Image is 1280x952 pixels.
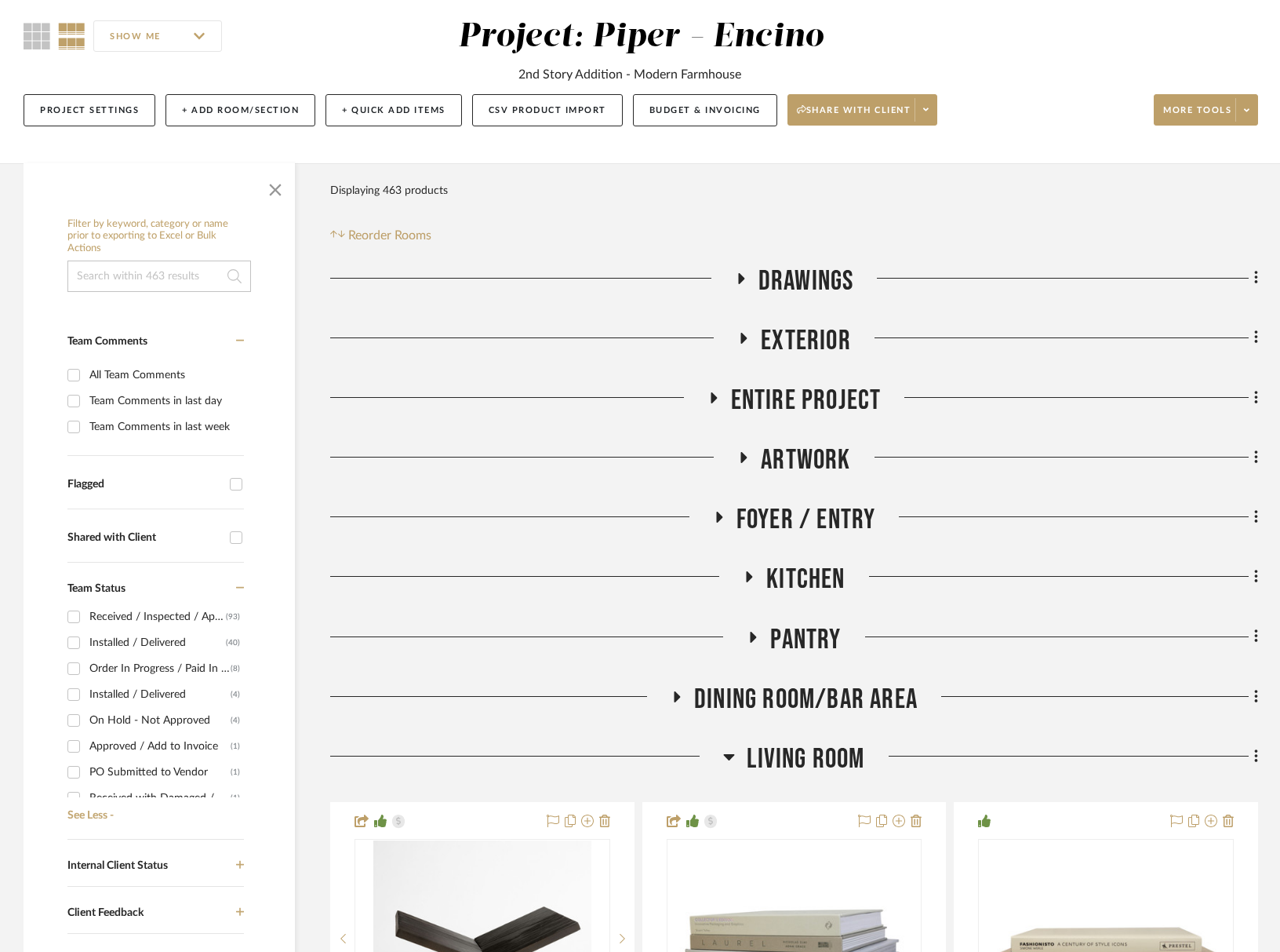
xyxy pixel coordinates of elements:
[758,264,854,298] span: Drawings
[797,104,911,128] span: Share with client
[165,94,315,126] button: + Add Room/Section
[694,683,918,717] span: Dining Room/Bar Area
[67,907,144,918] span: Client Feedback
[89,708,231,733] div: On Hold - Not Approved
[67,531,222,545] div: Shared with Client
[89,604,226,629] div: Received / Inspected / Approved
[766,563,845,596] span: Kitchen
[24,94,155,126] button: Project Settings
[89,414,240,440] div: Team Comments in last week
[226,604,240,629] div: (93)
[1163,104,1231,128] span: More tools
[518,65,741,84] div: 2nd Story Addition - Modern Farmhouse
[89,388,240,414] div: Team Comments in last day
[231,734,240,759] div: (1)
[325,94,462,126] button: + Quick Add Items
[231,760,240,785] div: (1)
[89,682,231,707] div: Installed / Delivered
[472,94,623,126] button: CSV Product Import
[67,583,125,594] span: Team Status
[89,734,231,759] div: Approved / Add to Invoice
[67,860,168,871] span: Internal Client Status
[736,503,876,537] span: Foyer / Entry
[633,94,777,126] button: Budget & Invoicing
[770,623,841,657] span: Pantry
[231,708,240,733] div: (4)
[89,760,231,785] div: PO Submitted to Vendor
[64,797,244,823] a: See Less -
[67,218,251,255] h6: Filter by keyword, category or name prior to exporting to Excel or Bulk Actions
[787,94,938,126] button: Share with client
[731,384,882,418] span: Entire Project
[226,630,240,655] div: (40)
[458,20,824,53] div: Project: Piper - Encino
[231,786,240,811] div: (1)
[89,786,231,811] div: Received with Damaged / Replacement Ordered
[67,336,147,347] span: Team Comments
[231,682,240,707] div: (4)
[761,443,850,477] span: Artwork
[761,324,851,358] span: Exterior
[67,478,222,491] div: Flagged
[89,363,240,388] div: All Team Comments
[67,261,251,292] input: Search within 463 results
[89,630,226,655] div: Installed / Delivered
[747,742,864,776] span: Living Room
[330,226,431,245] button: Reorder Rooms
[260,171,291,202] button: Close
[330,175,448,206] div: Displaying 463 products
[1154,94,1258,126] button: More tools
[348,226,431,245] span: Reorder Rooms
[231,656,240,681] div: (8)
[89,656,231,681] div: Order In Progress / Paid In Full w/ Freight, No Balance due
